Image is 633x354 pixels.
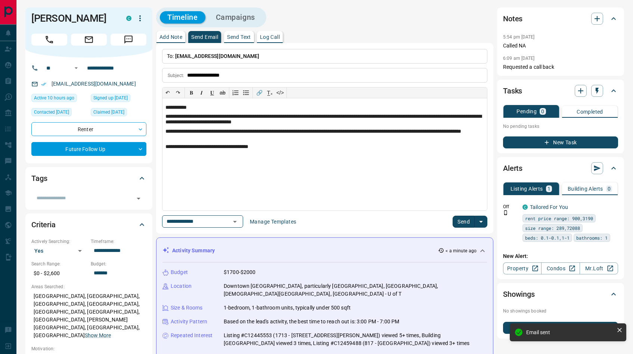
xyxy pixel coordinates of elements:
[530,204,568,210] a: Tailored For You
[71,34,107,46] span: Email
[576,234,608,241] span: bathrooms: 1
[31,12,115,24] h1: [PERSON_NAME]
[31,34,67,46] span: Call
[31,219,56,231] h2: Criteria
[230,216,240,227] button: Open
[230,87,241,98] button: Numbered list
[160,11,205,24] button: Timeline
[453,216,475,228] button: Send
[522,204,528,210] div: condos.ca
[503,203,518,210] p: Off
[446,247,477,254] p: < a minute ago
[503,308,618,314] p: No showings booked
[91,94,146,104] div: Wed Oct 02 2024
[516,109,537,114] p: Pending
[580,262,618,274] a: Mr.Loft
[172,247,215,255] p: Activity Summary
[245,216,301,228] button: Manage Templates
[171,282,192,290] p: Location
[260,34,280,40] p: Log Call
[72,64,81,73] button: Open
[93,108,124,116] span: Claimed [DATE]
[31,345,146,352] p: Motivation:
[34,108,69,116] span: Contacted [DATE]
[264,87,275,98] button: T̲ₓ
[525,215,593,222] span: rent price range: 900,3190
[503,10,618,28] div: Notes
[224,318,399,326] p: Based on the lead's activity, the best time to reach out is: 3:00 PM - 7:00 PM
[503,56,535,61] p: 6:09 am [DATE]
[207,87,217,98] button: 𝐔
[577,109,603,114] p: Completed
[503,162,522,174] h2: Alerts
[31,261,87,267] p: Search Range:
[503,121,618,132] p: No pending tasks
[186,87,196,98] button: 𝐁
[175,53,260,59] span: [EMAIL_ADDRESS][DOMAIN_NAME]
[503,252,618,260] p: New Alert:
[31,245,87,257] div: Yes
[541,262,580,274] a: Condos
[224,268,255,276] p: $1700-$2000
[91,261,146,267] p: Budget:
[171,318,207,326] p: Activity Pattern
[217,87,228,98] button: ab
[93,94,128,102] span: Signed up [DATE]
[208,11,263,24] button: Campaigns
[34,94,74,102] span: Active 10 hours ago
[171,268,188,276] p: Budget
[275,87,285,98] button: </>
[568,186,603,191] p: Building Alerts
[31,172,47,184] h2: Tags
[196,87,207,98] button: 𝑰
[503,262,542,274] a: Property
[254,87,264,98] button: 🔗
[241,87,251,98] button: Bullet list
[511,186,543,191] p: Listing Alerts
[91,108,146,118] div: Thu Jul 24 2025
[91,238,146,245] p: Timeframe:
[503,85,522,97] h2: Tasks
[159,34,182,40] p: Add Note
[133,193,144,204] button: Open
[608,186,611,191] p: 0
[31,290,146,342] p: [GEOGRAPHIC_DATA], [GEOGRAPHIC_DATA], [GEOGRAPHIC_DATA], [GEOGRAPHIC_DATA], [GEOGRAPHIC_DATA], [G...
[503,63,618,71] p: Requested a call back
[541,109,544,114] p: 0
[31,283,146,290] p: Areas Searched:
[173,87,183,98] button: ↷
[31,169,146,187] div: Tags
[453,216,487,228] div: split button
[220,90,226,96] s: ab
[210,90,214,96] span: 𝐔
[503,322,618,334] button: New Showing
[168,72,184,79] p: Subject:
[227,34,251,40] p: Send Text
[224,332,487,347] p: Listing #C12445553 (1713 - [STREET_ADDRESS][PERSON_NAME]) viewed 5+ times, Building [GEOGRAPHIC_D...
[111,34,146,46] span: Message
[85,332,111,339] button: Show More
[525,234,570,241] span: beds: 0.1-0.1,1-1
[224,282,487,298] p: Downtown [GEOGRAPHIC_DATA], particularly [GEOGRAPHIC_DATA], [GEOGRAPHIC_DATA], [DEMOGRAPHIC_DATA]...
[31,267,87,280] p: $0 - $2,600
[503,288,535,300] h2: Showings
[224,304,351,312] p: 1-bedroom, 1-bathroom units, typically under 500 sqft
[503,82,618,100] div: Tasks
[503,34,535,40] p: 5:54 pm [DATE]
[191,34,218,40] p: Send Email
[41,81,46,87] svg: Email Verified
[547,186,550,191] p: 1
[31,238,87,245] p: Actively Searching:
[31,216,146,234] div: Criteria
[162,49,487,64] p: To:
[526,329,614,335] div: Email sent
[31,122,146,136] div: Renter
[503,42,618,50] p: Called NA
[171,304,203,312] p: Size & Rooms
[525,224,580,232] span: size range: 289,72088
[162,244,487,258] div: Activity Summary< a minute ago
[503,210,508,215] svg: Push Notification Only
[31,108,87,118] div: Thu Jul 24 2025
[162,87,173,98] button: ↶
[503,136,618,148] button: New Task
